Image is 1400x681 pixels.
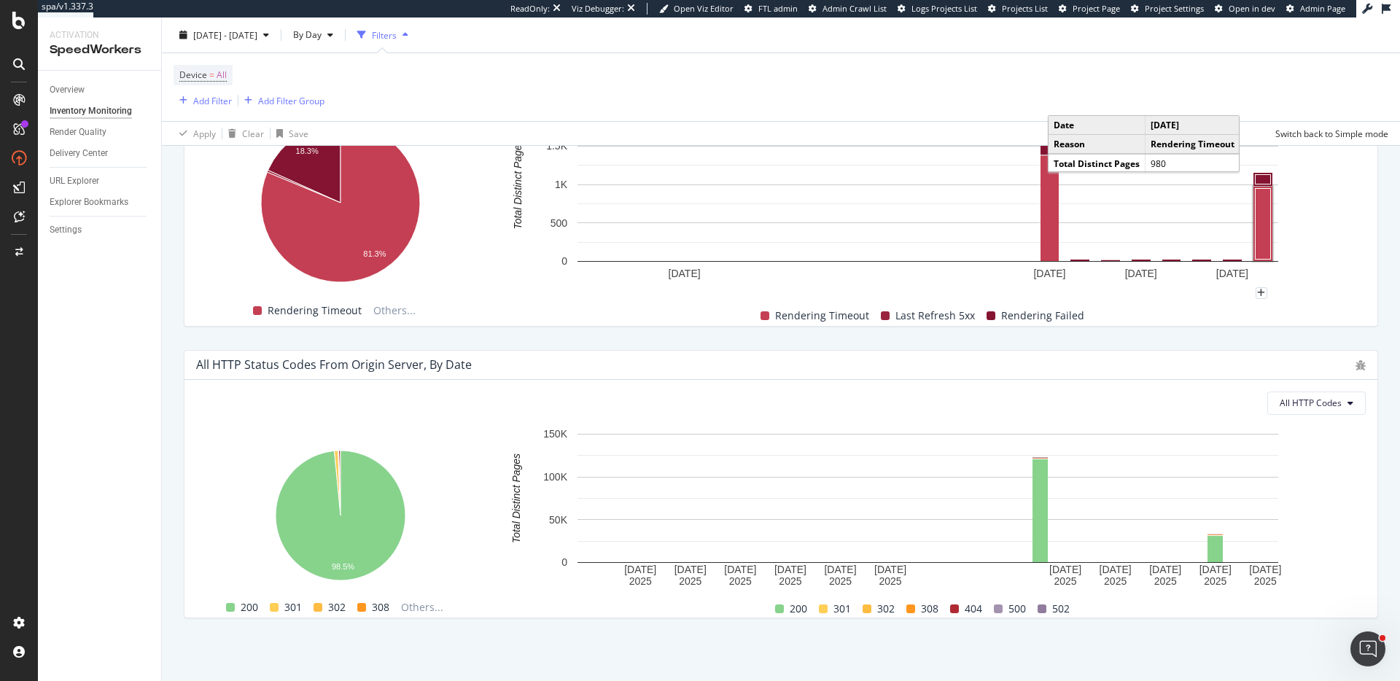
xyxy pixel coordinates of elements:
div: Switch back to Simple mode [1275,127,1388,139]
text: [DATE] [1199,564,1232,575]
svg: A chart. [196,443,484,588]
text: [DATE] [1249,564,1281,575]
text: 98.5% [332,562,354,571]
text: [DATE] [774,564,806,575]
div: Inventory Monitoring [50,104,132,119]
div: Add Filter Group [258,94,324,106]
a: Overview [50,82,151,98]
span: Logs Projects List [911,3,977,14]
span: Project Settings [1145,3,1204,14]
div: Apply [193,127,216,139]
div: A chart. [196,116,484,292]
a: Admin Crawl List [809,3,887,15]
div: bug [1356,360,1366,370]
a: FTL admin [744,3,798,15]
a: Project Settings [1131,3,1204,15]
text: 2025 [1104,575,1127,587]
text: [DATE] [1216,268,1248,279]
text: 2025 [679,575,701,587]
text: [DATE] [1125,268,1157,279]
span: = [209,69,214,81]
text: 2025 [779,575,801,587]
text: 50K [549,513,568,525]
a: Project Page [1059,3,1120,15]
text: [DATE] [824,564,856,575]
span: 301 [833,600,851,618]
text: 500 [551,217,568,228]
button: Clear [222,122,264,145]
div: Clear [242,127,264,139]
div: Overview [50,82,85,98]
div: Render Quality [50,125,106,140]
a: Explorer Bookmarks [50,195,151,210]
span: Device [179,69,207,81]
a: Projects List [988,3,1048,15]
div: Settings [50,222,82,238]
button: [DATE] - [DATE] [174,23,275,47]
div: URL Explorer [50,174,99,189]
span: 200 [790,600,807,618]
text: Total Distinct Pages [510,454,522,543]
a: URL Explorer [50,174,151,189]
span: 404 [965,600,982,618]
text: 2025 [829,575,852,587]
span: 500 [1008,600,1026,618]
text: [DATE] [1049,564,1081,575]
text: 2025 [1054,575,1076,587]
text: [DATE] [674,564,707,575]
span: 302 [877,600,895,618]
button: Apply [174,122,216,145]
text: 81.3% [363,249,386,258]
div: Add Filter [193,94,232,106]
span: Rendering Failed [1001,307,1084,324]
text: 2025 [729,575,752,587]
div: Filters [372,28,397,41]
a: Open Viz Editor [659,3,734,15]
a: Admin Page [1286,3,1345,15]
span: 308 [372,599,389,616]
text: Total Distinct Pages [512,139,524,229]
button: Add Filter [174,92,232,109]
div: Explorer Bookmarks [50,195,128,210]
text: 1K [555,179,568,190]
span: FTL admin [758,3,798,14]
span: Project Page [1073,3,1120,14]
span: 502 [1052,600,1070,618]
button: Add Filter Group [238,92,324,109]
button: Switch back to Simple mode [1269,122,1388,145]
span: All [217,65,227,85]
text: [DATE] [1033,268,1065,279]
span: 200 [241,599,258,616]
svg: A chart. [490,427,1366,588]
span: Rendering Timeout [268,302,362,319]
text: 0 [561,556,567,568]
text: [DATE] [1100,564,1132,575]
a: Open in dev [1215,3,1275,15]
text: 2025 [1204,575,1226,587]
div: Viz Debugger: [572,3,624,15]
span: Open Viz Editor [674,3,734,14]
span: Last Refresh 5xx [895,307,975,324]
span: 302 [328,599,346,616]
div: ReadOnly: [510,3,550,15]
span: 308 [921,600,938,618]
div: plus [1256,287,1267,299]
span: By Day [287,28,322,41]
svg: A chart. [490,100,1366,293]
a: Delivery Center [50,146,151,161]
text: 2025 [1154,575,1177,587]
div: All HTTP Status Codes from Origin Server, by Date [196,357,472,372]
div: SpeedWorkers [50,42,149,58]
text: 2025 [879,575,901,587]
div: Activation [50,29,149,42]
span: Admin Crawl List [822,3,887,14]
span: [DATE] - [DATE] [193,28,257,41]
text: [DATE] [1149,564,1181,575]
a: Render Quality [50,125,151,140]
button: Filters [351,23,414,47]
div: Save [289,127,308,139]
text: 18.3% [296,147,319,155]
span: Rendering Timeout [775,307,869,324]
